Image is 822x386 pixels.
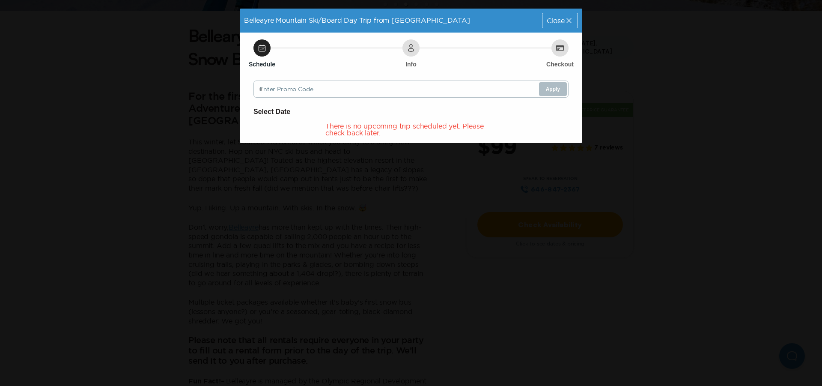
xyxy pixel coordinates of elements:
h6: Checkout [546,60,574,69]
div: There is no upcoming trip scheduled yet. Please check back later. [325,123,497,136]
span: Close [547,17,565,24]
h6: Info [405,60,417,69]
span: Belleayre Mountain Ski/Board Day Trip from [GEOGRAPHIC_DATA] [244,16,470,24]
h6: Schedule [249,60,275,69]
h6: Select Date [253,106,569,117]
